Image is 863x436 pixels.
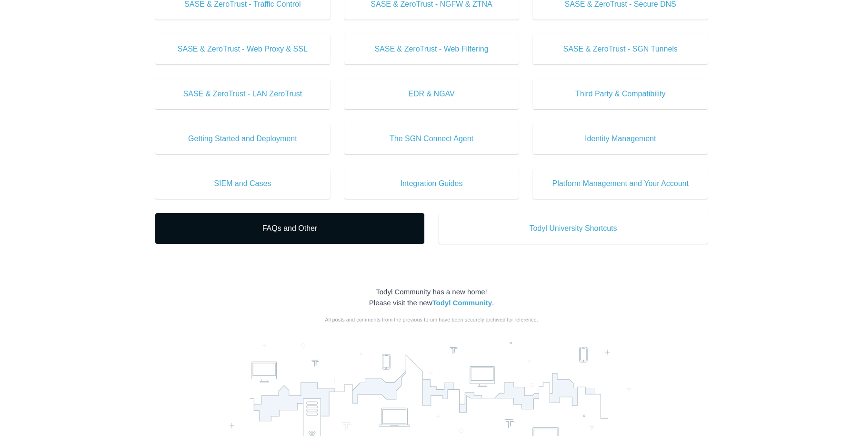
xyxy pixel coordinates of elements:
[359,43,505,55] span: SASE & ZeroTrust - Web Filtering
[453,223,693,234] span: Todyl University Shortcuts
[170,223,410,234] span: FAQs and Other
[547,133,693,145] span: Identity Management
[155,168,330,199] a: SIEM and Cases
[533,124,708,154] a: Identity Management
[344,168,519,199] a: Integration Guides
[155,287,708,308] div: Todyl Community has a new home! Please visit the new .
[170,178,316,189] span: SIEM and Cases
[155,79,330,109] a: SASE & ZeroTrust - LAN ZeroTrust
[170,133,316,145] span: Getting Started and Deployment
[155,34,330,64] a: SASE & ZeroTrust - Web Proxy & SSL
[344,34,519,64] a: SASE & ZeroTrust - Web Filtering
[533,168,708,199] a: Platform Management and Your Account
[155,213,424,244] a: FAQs and Other
[344,124,519,154] a: The SGN Connect Agent
[170,88,316,100] span: SASE & ZeroTrust - LAN ZeroTrust
[359,178,505,189] span: Integration Guides
[344,79,519,109] a: EDR & NGAV
[533,79,708,109] a: Third Party & Compatibility
[439,213,708,244] a: Todyl University Shortcuts
[547,178,693,189] span: Platform Management and Your Account
[170,43,316,55] span: SASE & ZeroTrust - Web Proxy & SSL
[359,88,505,100] span: EDR & NGAV
[155,124,330,154] a: Getting Started and Deployment
[432,299,492,307] a: Todyl Community
[547,88,693,100] span: Third Party & Compatibility
[155,316,708,324] div: All posts and comments from the previous forum have been securely archived for reference.
[547,43,693,55] span: SASE & ZeroTrust - SGN Tunnels
[533,34,708,64] a: SASE & ZeroTrust - SGN Tunnels
[359,133,505,145] span: The SGN Connect Agent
